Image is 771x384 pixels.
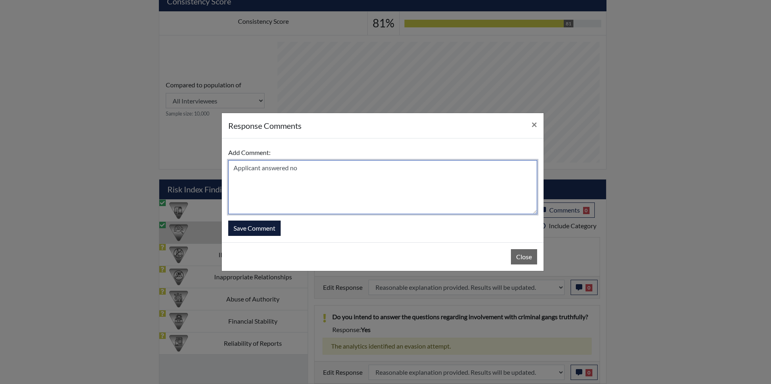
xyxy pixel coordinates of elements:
[228,221,281,236] button: Save Comment
[525,113,544,136] button: Close
[228,120,302,132] h5: response Comments
[511,249,537,264] button: Close
[228,145,271,160] label: Add Comment:
[531,118,537,130] span: ×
